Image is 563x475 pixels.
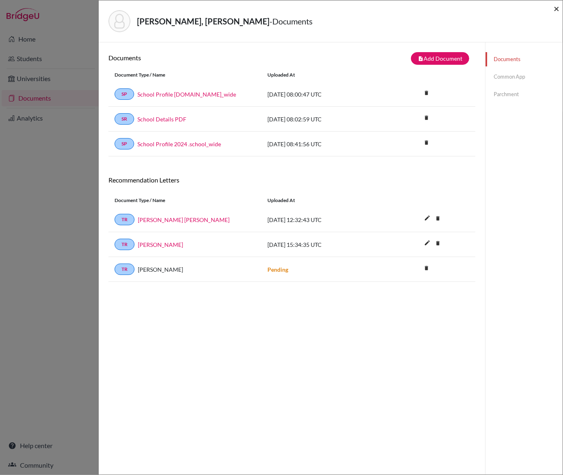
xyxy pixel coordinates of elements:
span: × [554,2,559,14]
strong: [PERSON_NAME], [PERSON_NAME] [137,16,269,26]
button: Close [554,4,559,13]
i: delete [420,136,433,149]
i: note_add [418,56,424,62]
div: [DATE] 08:00:47 UTC [261,90,384,99]
i: edit [421,236,434,249]
span: [DATE] 12:32:43 UTC [267,216,322,223]
a: School Details PDF [137,115,186,123]
button: note_addAdd Document [411,52,469,65]
a: delete [420,138,433,149]
a: School Profile 2024 .school_wide [137,140,221,148]
div: [DATE] 08:41:56 UTC [261,140,384,148]
a: SP [115,138,134,150]
a: delete [420,113,433,124]
i: delete [432,237,444,249]
div: Uploaded at [261,197,384,204]
a: delete [432,238,444,249]
i: delete [420,87,433,99]
div: Document Type / Name [108,197,261,204]
a: Parchment [486,87,563,101]
button: edit [420,237,434,250]
a: delete [432,213,444,224]
span: - Documents [269,16,313,26]
a: Documents [486,52,563,66]
a: SR [115,113,134,125]
a: Common App [486,70,563,84]
div: Uploaded at [261,71,384,79]
i: delete [420,112,433,124]
h6: Recommendation Letters [108,176,475,184]
a: TR [115,264,135,275]
i: delete [432,212,444,224]
button: edit [420,213,434,225]
a: TR [115,214,135,225]
i: delete [420,262,433,274]
a: School Profile [DOMAIN_NAME]_wide [137,90,236,99]
a: [PERSON_NAME] [138,240,183,249]
div: Document Type / Name [108,71,261,79]
span: [PERSON_NAME] [138,265,183,274]
a: TR [115,239,135,250]
span: [DATE] 15:34:35 UTC [267,241,322,248]
a: delete [420,88,433,99]
div: [DATE] 08:02:59 UTC [261,115,384,123]
strong: Pending [267,266,288,273]
a: SP [115,88,134,100]
h6: Documents [108,54,292,62]
i: edit [421,211,434,224]
a: [PERSON_NAME] [PERSON_NAME] [138,216,230,224]
a: delete [420,263,433,274]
